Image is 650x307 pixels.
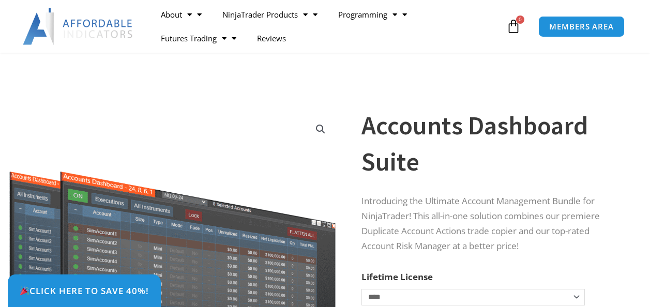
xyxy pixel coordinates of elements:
nav: Menu [150,3,504,50]
a: Reviews [247,26,296,50]
a: Futures Trading [150,26,247,50]
span: MEMBERS AREA [549,23,614,30]
a: 0 [491,11,536,41]
h1: Accounts Dashboard Suite [361,108,624,180]
span: 0 [516,16,524,24]
a: 🎉Click Here to save 40%! [8,274,161,307]
label: Lifetime License [361,271,433,283]
a: MEMBERS AREA [538,16,625,37]
span: Click Here to save 40%! [20,286,149,295]
a: Programming [328,3,417,26]
a: NinjaTrader Products [212,3,328,26]
a: View full-screen image gallery [311,120,330,139]
a: About [150,3,212,26]
img: 🎉 [20,286,29,295]
img: LogoAI | Affordable Indicators – NinjaTrader [23,8,134,45]
p: Introducing the Ultimate Account Management Bundle for NinjaTrader! This all-in-one solution comb... [361,194,624,254]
